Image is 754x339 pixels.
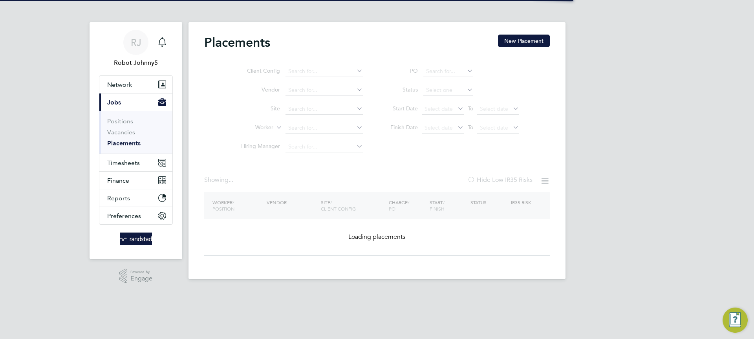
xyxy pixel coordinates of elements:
div: Showing [204,176,235,184]
a: Positions [107,117,133,125]
img: randstad-logo-retina.png [120,233,152,245]
span: RJ [131,37,141,48]
a: RJRobot Johnny5 [99,30,173,68]
a: Go to home page [99,233,173,245]
button: Jobs [99,93,172,111]
h2: Placements [204,35,270,50]
span: Timesheets [107,159,140,167]
span: Powered by [130,269,152,275]
a: Placements [107,139,141,147]
span: ... [229,176,233,184]
div: Jobs [99,111,172,154]
nav: Main navigation [90,22,182,259]
span: Preferences [107,212,141,220]
button: Timesheets [99,154,172,171]
span: Reports [107,194,130,202]
a: Powered byEngage [119,269,153,284]
a: Vacancies [107,128,135,136]
span: Finance [107,177,129,184]
button: Engage Resource Center [723,308,748,333]
span: Engage [130,275,152,282]
span: Robot Johnny5 [99,58,173,68]
button: New Placement [498,35,550,47]
span: Network [107,81,132,88]
button: Preferences [99,207,172,224]
button: Finance [99,172,172,189]
button: Network [99,76,172,93]
label: Hide Low IR35 Risks [467,176,533,184]
span: Jobs [107,99,121,106]
button: Reports [99,189,172,207]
